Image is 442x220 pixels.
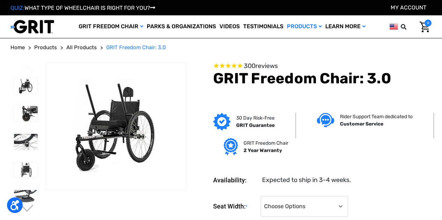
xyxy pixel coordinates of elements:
a: Videos [218,15,241,38]
a: Home [10,44,25,52]
button: Go to slide 3 of 3 [20,66,35,74]
button: Go to slide 2 of 3 [20,205,35,213]
img: GRIT Guarantee [213,113,231,130]
img: GRIT Freedom Chair: 3.0 [14,78,38,94]
img: GRIT Freedom Chair: 3.0 [14,162,38,178]
dt: Availability: [213,175,257,185]
label: Seat Width: [213,196,257,217]
a: Testimonials [241,15,285,38]
h1: GRIT Freedom Chair: 3.0 [213,70,432,87]
a: Cart with 0 items [414,20,432,34]
strong: 2 Year Warranty [244,147,282,153]
img: Cart [420,22,430,32]
img: us.png [390,22,398,31]
span: reviews [255,62,278,70]
a: Account [391,4,426,11]
span: 0 [425,20,432,26]
p: 30 Day Risk-Free [236,114,275,122]
span: All Products [66,44,97,51]
a: All Products [66,44,97,52]
span: Products [34,44,57,51]
span: Home [10,44,25,51]
strong: Customer Service [340,121,383,127]
img: GRIT Freedom Chair: 3.0 [46,79,187,173]
span: GRIT Freedom Chair: 3.0 [106,44,166,51]
a: Products [285,15,324,38]
iframe: Tidio Chat [406,175,439,208]
img: Grit freedom [224,138,238,155]
a: QUIZ:WHAT TYPE OF WHEELCHAIR IS RIGHT FOR YOU? [10,5,155,11]
span: Rated 4.6 out of 5 stars 300 reviews [213,62,432,70]
a: GRIT Freedom Chair: 3.0 [106,44,166,52]
img: GRIT Freedom Chair: 3.0 [14,190,38,206]
a: Products [34,44,57,52]
input: Search [404,20,414,34]
span: 300 reviews [244,62,278,70]
img: Customer service [317,113,334,127]
img: GRIT Freedom Chair: 3.0 [14,134,38,150]
p: Rider Support Team dedicated to [340,113,413,120]
p: GRIT Freedom Chair [244,139,288,147]
img: GRIT All-Terrain Wheelchair and Mobility Equipment [10,20,54,34]
a: Learn More [324,15,367,38]
span: QUIZ: [10,5,24,11]
a: Parks & Organizations [145,15,218,38]
img: GRIT Freedom Chair: 3.0 [14,106,38,122]
dd: Expected to ship in 3-4 weeks. [262,175,351,185]
a: GRIT Freedom Chair [77,15,145,38]
strong: GRIT Guarantee [236,122,275,128]
nav: Breadcrumb [10,44,432,52]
